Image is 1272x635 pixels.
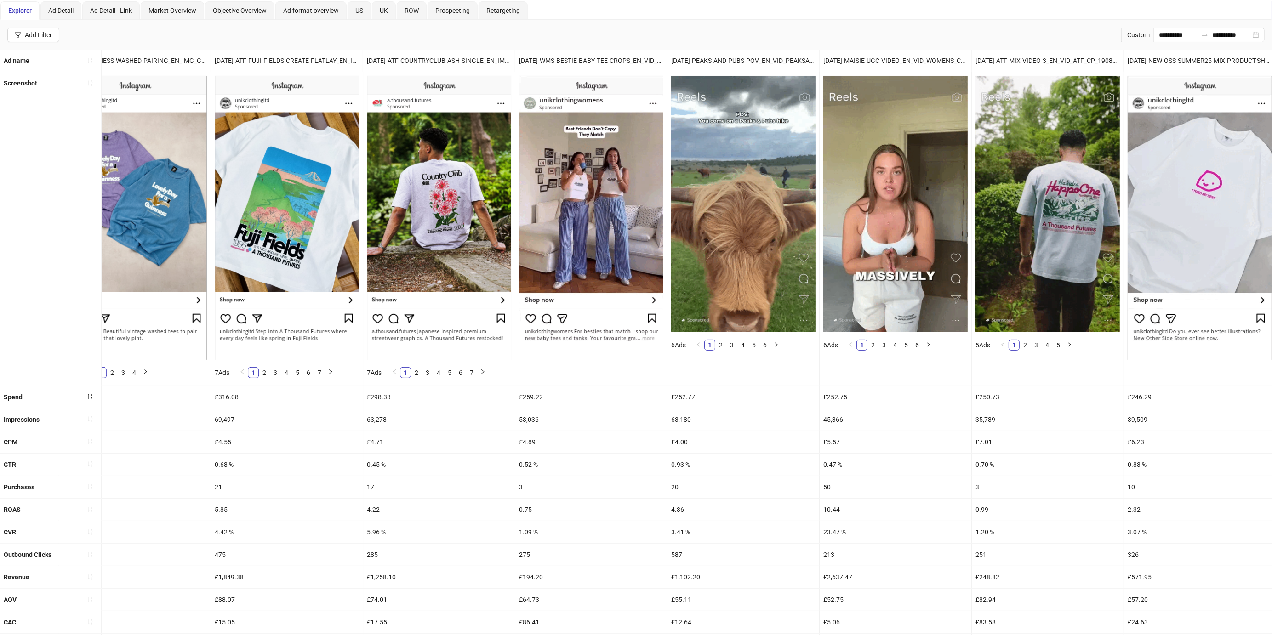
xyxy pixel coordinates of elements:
li: 2 [715,340,726,351]
a: 5 [749,340,759,350]
a: 2 [107,368,117,378]
button: right [477,367,488,378]
a: 1 [400,368,411,378]
div: [DATE]-MAISIE-UGC-VIDEO_EN_VID_WOMENS_CP_01082025_ALLG_CC_SC13_None__ [820,50,971,72]
button: right [325,367,336,378]
div: £316.37 [59,386,211,408]
li: Previous Page [693,340,704,351]
span: Ad Detail [48,7,74,14]
span: 6 Ads [671,341,686,349]
a: 5 [901,340,911,350]
img: Screenshot 120231813140540356 [519,76,663,359]
span: left [1000,342,1006,347]
li: 7 [466,367,477,378]
div: 63,278 [363,408,515,431]
li: 3 [878,340,890,351]
div: £82.94 [972,589,1124,611]
span: sort-descending [87,393,93,400]
a: 6 [456,368,466,378]
a: 6 [303,368,314,378]
div: 587 [667,544,819,566]
div: £2,637.47 [820,566,971,588]
div: £64.73 [515,589,667,611]
div: £4.55 [211,431,363,453]
span: right [1067,342,1072,347]
span: sort-ascending [87,438,93,445]
a: 7 [314,368,325,378]
span: 5 Ads [975,341,990,349]
span: Ad format overview [283,7,339,14]
div: £5.57 [820,431,971,453]
li: Next Page [923,340,934,351]
a: 3 [422,368,433,378]
div: 475 [211,544,363,566]
li: 5 [748,340,759,351]
span: right [328,369,333,374]
div: 0.45 % [363,454,515,476]
button: left [389,367,400,378]
div: 35,789 [972,408,1124,431]
div: £60.21 [59,589,211,611]
span: left [240,369,245,374]
button: left [693,340,704,351]
div: [DATE]-ATF-MIX-VIDEO-3_EN_VID_ATF_CP_19082025_ALLG_CC_SC24_None__ [972,50,1124,72]
li: 2 [1020,340,1031,351]
li: 5 [444,367,455,378]
li: 4 [129,367,140,378]
div: 45,366 [820,408,971,431]
img: Screenshot 120230601158340356 [671,76,816,332]
span: left [696,342,702,347]
div: 1.20 % [972,521,1124,543]
span: sort-ascending [87,461,93,467]
li: Previous Page [845,340,856,351]
div: 0.68 % [211,454,363,476]
div: 23.47 % [820,521,971,543]
span: sort-ascending [87,574,93,580]
img: Screenshot 120230996588420356 [215,76,359,359]
li: 2 [107,367,118,378]
div: Custom [1121,28,1153,42]
div: £298.33 [363,386,515,408]
li: Previous Page [237,367,248,378]
b: Screenshot [4,79,37,87]
div: £4.89 [515,431,667,453]
li: 2 [411,367,422,378]
div: 50 [820,476,971,498]
a: 2 [868,340,878,350]
a: 3 [1031,340,1041,350]
li: 4 [737,340,748,351]
li: 3 [422,367,433,378]
a: 2 [411,368,422,378]
li: Next Page [325,367,336,378]
a: 3 [727,340,737,350]
b: CTR [4,461,16,468]
b: CPM [4,438,17,446]
a: 5 [1053,340,1063,350]
span: right [773,342,779,347]
span: swap-right [1201,31,1209,39]
div: 1.09 % [515,521,667,543]
b: Ad name [4,57,29,64]
li: 6 [303,367,314,378]
div: 69,497 [211,408,363,431]
div: 7.53 % [59,521,211,543]
li: Previous Page [998,340,1009,351]
div: 20 [667,476,819,498]
li: Next Page [140,367,151,378]
div: £74.01 [363,589,515,611]
span: US [355,7,363,14]
span: to [1201,31,1209,39]
div: 4.22 [363,499,515,521]
a: 6 [760,340,770,350]
div: £55.11 [667,589,819,611]
div: £5.06 [820,611,971,633]
button: right [770,340,781,351]
div: £259.22 [515,386,667,408]
b: AOV [4,596,17,603]
a: 4 [129,368,139,378]
a: 1 [705,340,715,350]
div: 275 [515,544,667,566]
a: 4 [434,368,444,378]
li: 5 [1053,340,1064,351]
div: 17 [363,476,515,498]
